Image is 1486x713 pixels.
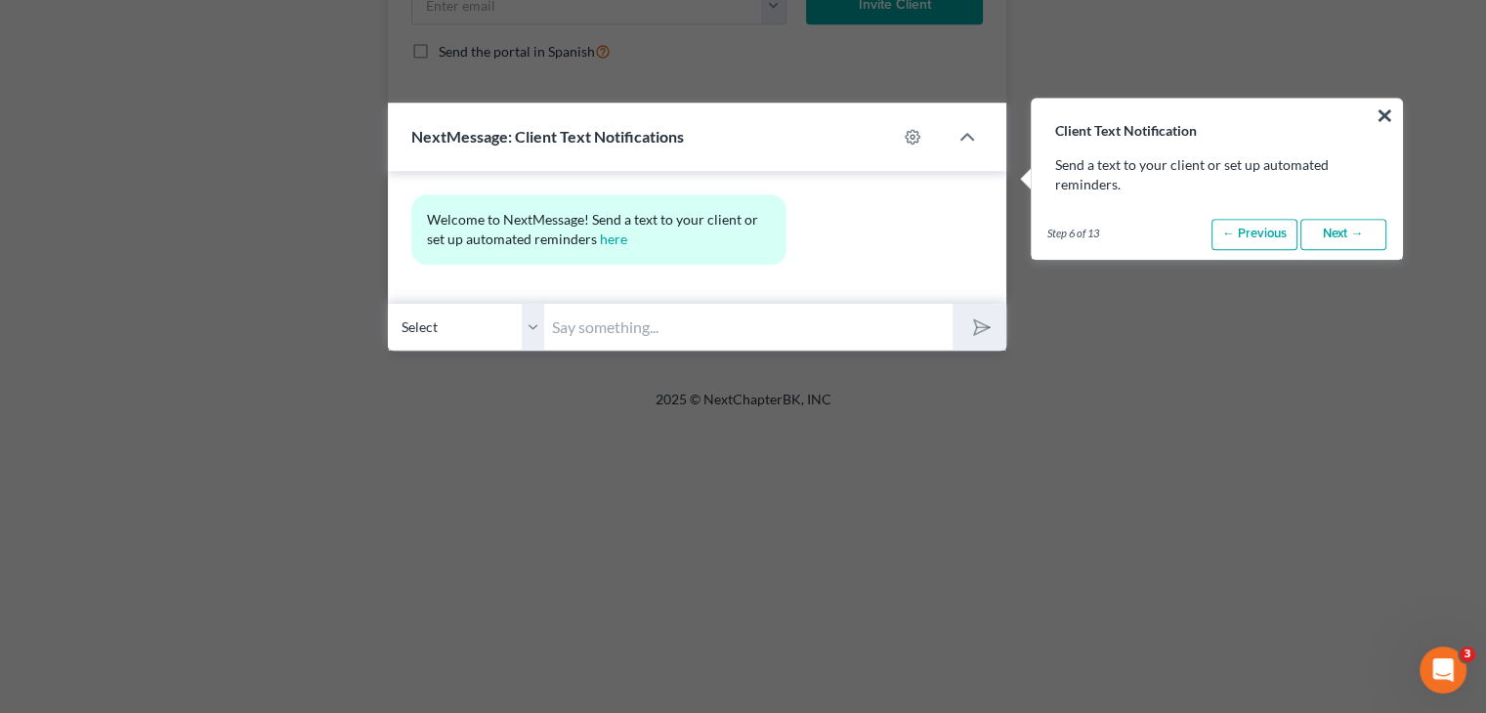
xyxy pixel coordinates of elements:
[1460,647,1475,662] span: 3
[1211,219,1297,250] a: ← Previous
[1047,226,1099,241] span: Step 6 of 13
[1376,100,1394,131] button: ×
[1420,647,1466,693] iframe: Intercom live chat
[600,231,627,247] a: here
[411,127,684,146] span: NextMessage: Client Text Notifications
[427,211,761,247] span: Welcome to NextMessage! Send a text to your client or set up automated reminders
[544,303,953,351] input: Say something...
[1055,155,1378,194] p: Send a text to your client or set up automated reminders.
[1300,219,1386,250] a: Next →
[1032,99,1401,140] h3: Client Text Notification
